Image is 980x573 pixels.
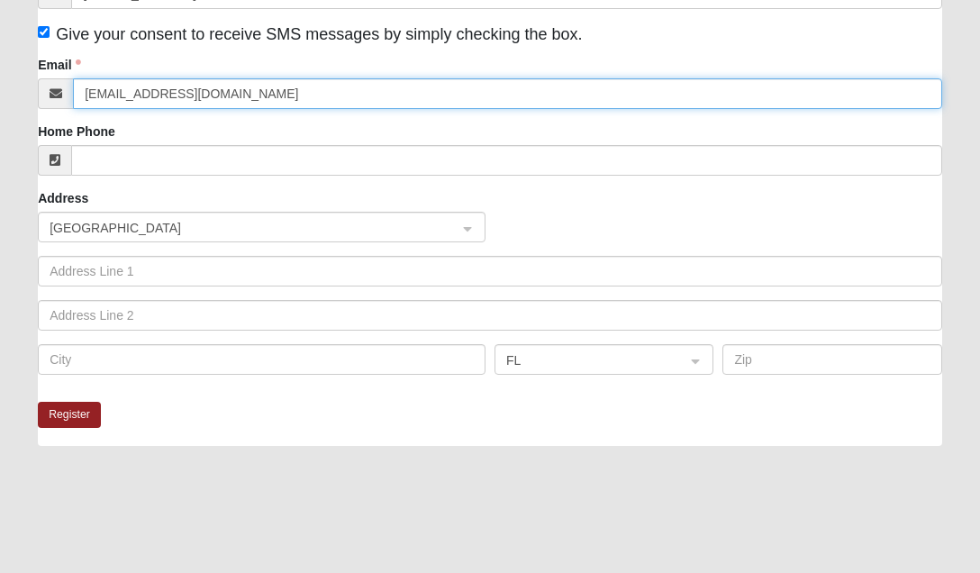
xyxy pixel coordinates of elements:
[38,189,88,207] label: Address
[722,344,941,375] input: Zip
[38,402,101,428] button: Register
[38,256,942,286] input: Address Line 1
[50,218,441,238] span: United States
[38,344,485,375] input: City
[56,25,582,43] span: Give your consent to receive SMS messages by simply checking the box.
[506,350,669,370] span: FL
[38,56,80,74] label: Email
[38,300,942,331] input: Address Line 2
[38,26,50,38] input: Give your consent to receive SMS messages by simply checking the box.
[38,123,115,141] label: Home Phone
